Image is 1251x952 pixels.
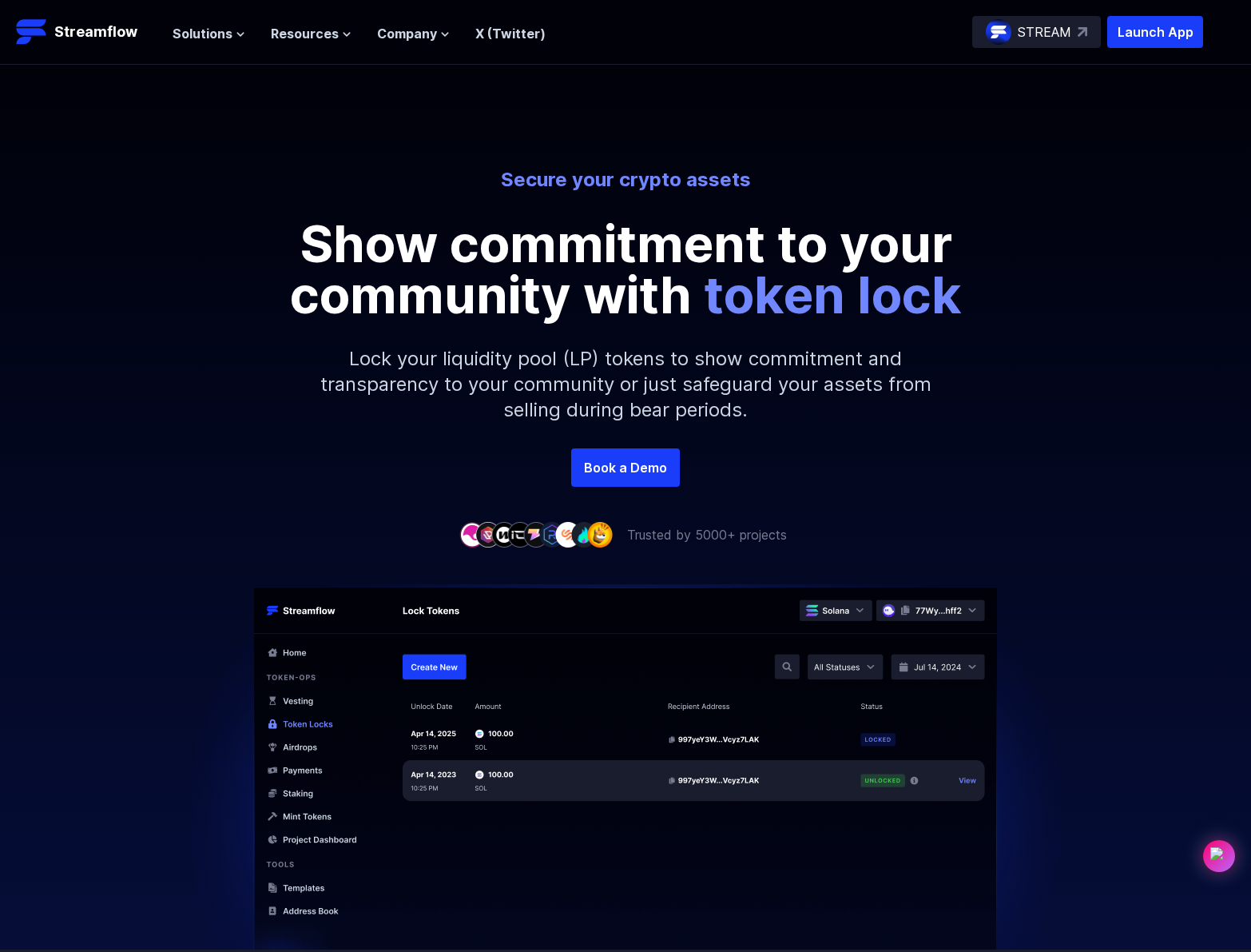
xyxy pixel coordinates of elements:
span: Company [377,24,437,43]
button: Solutions [173,24,245,43]
p: Trusted by 5000+ projects [627,525,787,544]
span: Solutions [173,24,232,43]
p: Lock your liquidity pool (LP) tokens to show commitment and transparency to your community or jus... [282,321,969,448]
img: Streamflow Logo [16,16,48,48]
button: Company [377,24,450,43]
button: Launch App [1107,16,1203,48]
p: Secure your crypto assets [183,167,1068,193]
p: STREAM [1018,22,1071,42]
img: company-5 [523,522,549,547]
img: TKNZ [1210,847,1228,865]
img: streamflow-logo-circle.png [986,19,1011,45]
img: company-6 [539,522,565,547]
img: top-right-arrow.svg [1078,27,1087,37]
img: company-2 [475,522,501,547]
img: company-4 [507,522,533,547]
p: Show commitment to your community with [266,218,985,321]
img: company-7 [555,522,581,547]
a: STREAM [972,16,1101,48]
p: Streamflow [54,21,137,43]
img: company-3 [491,522,517,547]
span: token lock [704,264,962,325]
span: Resources [271,24,339,43]
img: company-9 [587,522,613,547]
img: company-1 [459,522,485,547]
img: company-8 [571,522,597,547]
button: Resources [271,24,351,43]
a: Book a Demo [571,448,680,487]
div: TKNZ Actions [1203,840,1235,872]
a: X (Twitter) [475,26,546,42]
a: Streamflow [16,16,157,48]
